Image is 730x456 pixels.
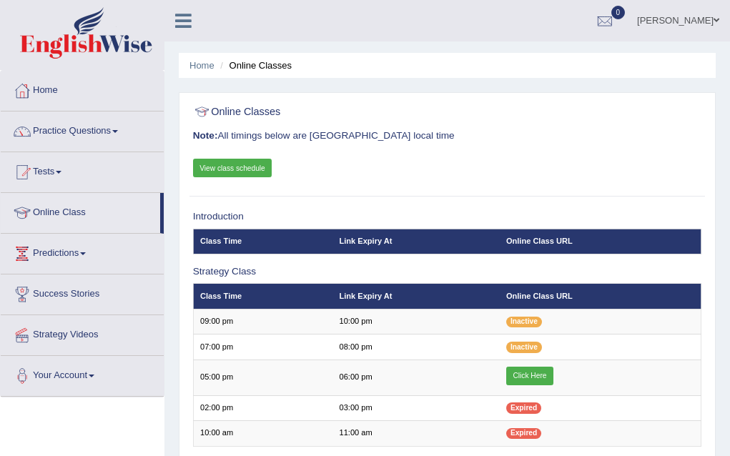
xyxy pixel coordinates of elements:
[193,421,332,446] td: 10:00 am
[189,60,214,71] a: Home
[332,395,499,420] td: 03:00 pm
[193,267,702,277] h3: Strategy Class
[193,159,272,177] a: View class schedule
[611,6,626,19] span: 0
[1,71,164,106] a: Home
[332,309,499,334] td: 10:00 pm
[506,402,541,413] span: Expired
[1,193,160,229] a: Online Class
[193,395,332,420] td: 02:00 pm
[506,342,542,352] span: Inactive
[1,315,164,351] a: Strategy Videos
[193,103,508,122] h2: Online Classes
[332,360,499,395] td: 06:00 pm
[193,334,332,360] td: 07:00 pm
[193,229,332,254] th: Class Time
[217,59,292,72] li: Online Classes
[506,317,542,327] span: Inactive
[332,229,499,254] th: Link Expiry At
[506,367,553,385] a: Click Here
[1,111,164,147] a: Practice Questions
[193,130,218,141] b: Note:
[1,274,164,310] a: Success Stories
[332,284,499,309] th: Link Expiry At
[193,309,332,334] td: 09:00 pm
[193,212,702,222] h3: Introduction
[193,360,332,395] td: 05:00 pm
[500,229,701,254] th: Online Class URL
[332,421,499,446] td: 11:00 am
[1,152,164,188] a: Tests
[500,284,701,309] th: Online Class URL
[1,356,164,392] a: Your Account
[1,234,164,269] a: Predictions
[193,131,702,142] h3: All timings below are [GEOGRAPHIC_DATA] local time
[193,284,332,309] th: Class Time
[332,334,499,360] td: 08:00 pm
[506,428,541,439] span: Expired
